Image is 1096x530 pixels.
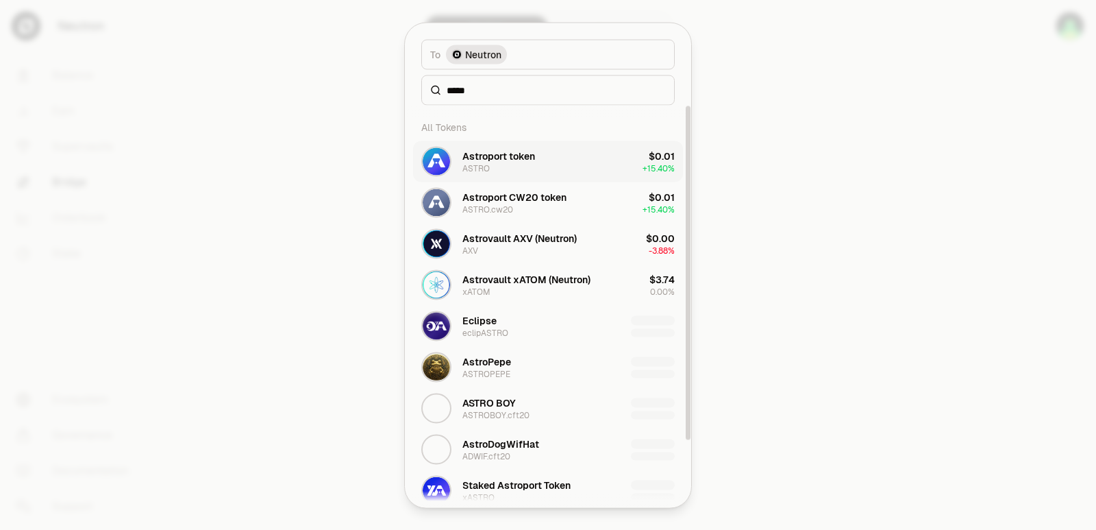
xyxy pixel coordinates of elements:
img: ASTRO.cw20 Logo [423,189,450,216]
img: xATOM Logo [423,271,450,298]
img: AXV Logo [423,230,450,257]
button: ASTROPEPE LogoAstroPepeASTROPEPE [413,346,683,387]
div: eclipASTRO [462,327,508,338]
div: All Tokens [413,113,683,141]
div: Astroport token [462,149,535,162]
div: Eclipse [462,313,497,327]
div: ASTRO.cw20 [462,204,513,215]
div: Astrovault xATOM (Neutron) [462,272,590,286]
div: ASTRO [462,162,490,173]
div: $0.01 [649,190,675,204]
img: ADWIF.cft20 Logo [423,435,450,463]
div: xATOM [462,286,490,297]
button: ASTRO.cw20 LogoAstroport CW20 tokenASTRO.cw20$0.01+15.40% [413,182,683,223]
div: ASTRO BOY [462,396,516,409]
button: ToNeutron LogoNeutron [421,39,675,69]
img: Neutron Logo [451,49,462,60]
div: ASTROBOY.cft20 [462,409,530,420]
img: eclipASTRO Logo [423,312,450,339]
div: xASTRO [462,492,495,503]
button: xATOM LogoAstrovault xATOM (Neutron)xATOM$3.740.00% [413,264,683,305]
button: xASTRO LogoStaked Astroport TokenxASTRO [413,470,683,511]
span: 0.00% [650,286,675,297]
div: $0.01 [649,149,675,162]
div: ADWIF.cft20 [462,450,510,461]
img: ASTROPEPE Logo [423,353,450,381]
span: + 15.40% [643,204,675,215]
button: eclipASTRO LogoEclipseeclipASTRO [413,305,683,346]
div: $3.74 [649,272,675,286]
div: Astrovault AXV (Neutron) [462,231,577,245]
div: ASTROPEPE [462,368,510,379]
span: Neutron [465,47,501,61]
span: + 15.40% [643,162,675,173]
button: ADWIF.cft20 LogoAstroDogWifHatADWIF.cft20 [413,429,683,470]
div: AstroPepe [462,354,511,368]
img: xASTRO Logo [423,477,450,504]
button: ASTROBOY.cft20 LogoASTRO BOYASTROBOY.cft20 [413,387,683,429]
div: AstroDogWifHat [462,437,539,450]
div: Staked Astroport Token [462,478,571,492]
span: To [430,47,440,61]
button: ASTRO LogoAstroport tokenASTRO$0.01+15.40% [413,141,683,182]
img: ASTRO Logo [423,147,450,175]
button: AXV LogoAstrovault AXV (Neutron)AXV$0.00-3.88% [413,223,683,264]
img: ASTROBOY.cft20 Logo [423,394,450,422]
div: Astroport CW20 token [462,190,566,204]
div: $0.00 [646,231,675,245]
span: -3.88% [649,245,675,256]
div: AXV [462,245,478,256]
